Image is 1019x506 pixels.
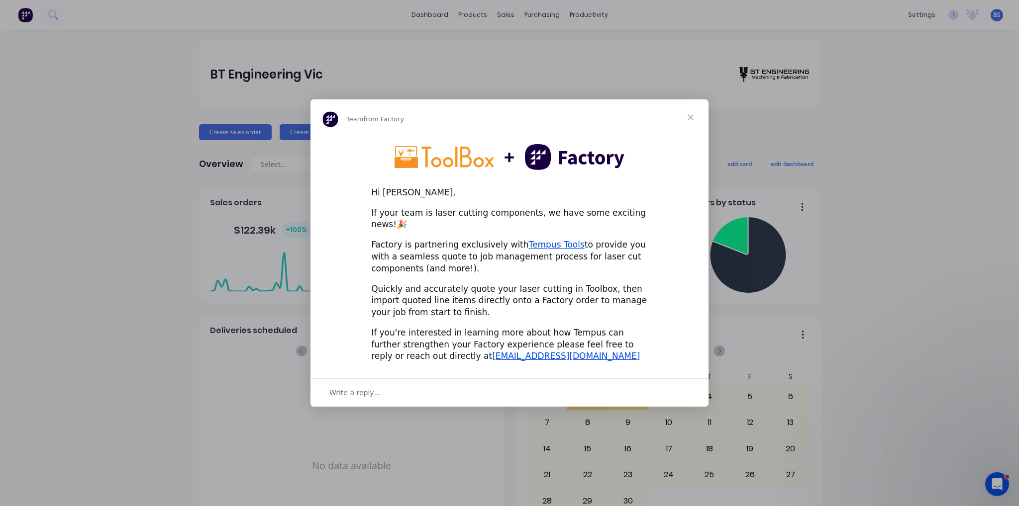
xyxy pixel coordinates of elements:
span: Write a reply… [329,386,381,399]
div: Hi [PERSON_NAME], [371,187,648,199]
div: Quickly and accurately quote your laser cutting in Toolbox, then import quoted line items directl... [371,283,648,319]
span: Team [346,115,363,123]
a: [EMAIL_ADDRESS][DOMAIN_NAME] [492,351,640,361]
div: If your team is laser cutting components, we have some exciting news!🎉 [371,207,648,231]
a: Tempus Tools [529,240,585,250]
div: Factory is partnering exclusively with to provide you with a seamless quote to job management pro... [371,239,648,274]
img: Profile image for Team [322,111,338,127]
span: from Factory [363,115,404,123]
div: If you're interested in learning more about how Tempus can further strengthen your Factory experi... [371,327,648,362]
span: Close [673,99,709,135]
div: Open conversation and reply [310,378,709,407]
